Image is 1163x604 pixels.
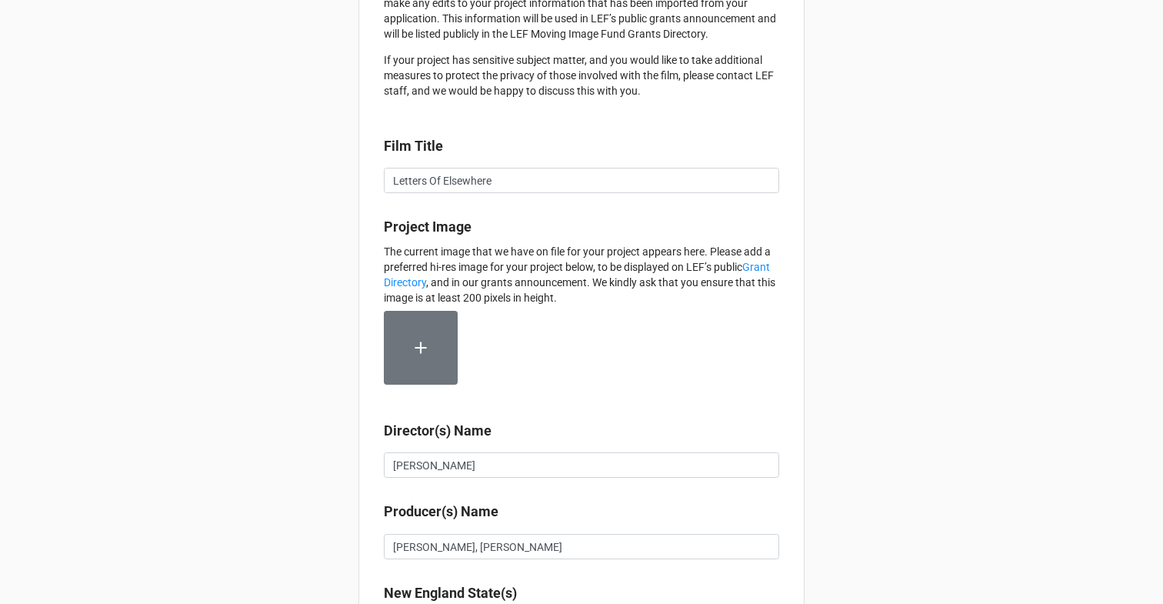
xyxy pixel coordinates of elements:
[384,261,770,289] a: Grant Directory
[384,420,492,442] label: Director(s) Name
[384,135,443,157] label: Film Title
[384,582,517,604] label: New England State(s)
[384,501,498,522] label: Producer(s) Name
[384,52,779,98] p: If your project has sensitive subject matter, and you would like to take additional measures to p...
[384,244,779,305] p: The current image that we have on file for your project appears here. Please add a preferred hi-r...
[384,216,472,238] label: Project Image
